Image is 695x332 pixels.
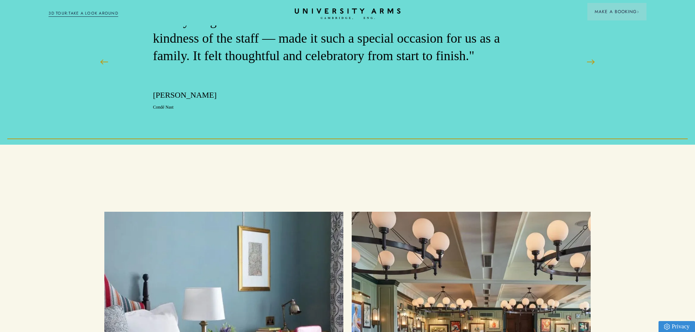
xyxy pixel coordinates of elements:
[49,10,118,17] a: 3D TOUR:TAKE A LOOK AROUND
[664,324,670,330] img: Privacy
[582,53,600,71] button: Next Slide
[637,11,639,13] img: Arrow icon
[295,8,401,20] a: Home
[153,12,517,65] p: "Everything about it — from the warm welcome to the food and the kindness of the staff — made it ...
[153,104,517,110] p: Condé Nast
[659,321,695,332] a: Privacy
[95,53,113,71] button: Previous Slide
[595,8,639,15] span: Make a Booking
[153,90,517,101] p: [PERSON_NAME]
[587,3,646,20] button: Make a BookingArrow icon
